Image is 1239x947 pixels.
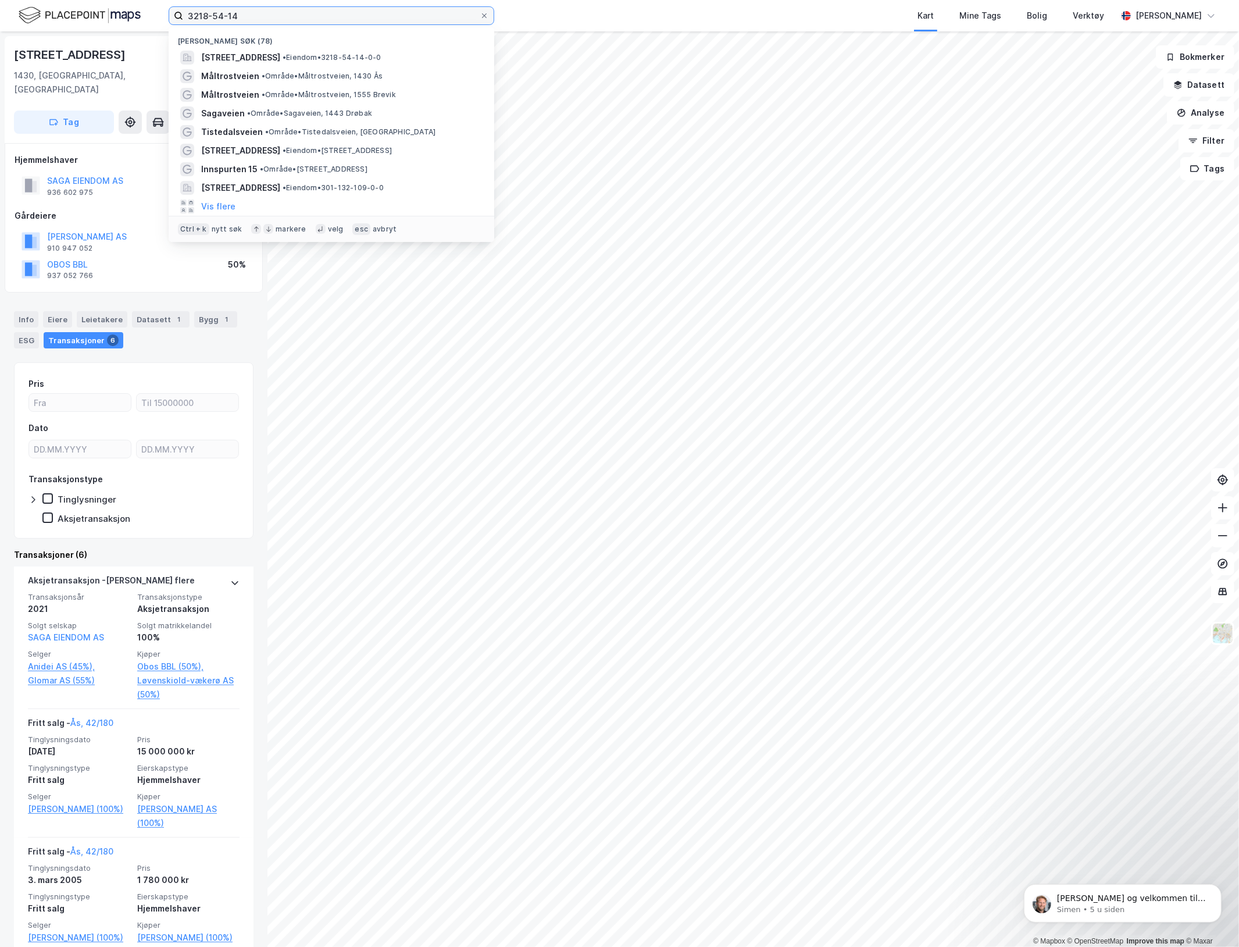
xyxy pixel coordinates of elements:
span: Solgt selskap [28,621,130,631]
button: Analyse [1167,101,1234,124]
div: avbryt [373,225,397,234]
div: Fritt salg [28,773,130,787]
div: Tinglysninger [58,494,116,505]
div: Aksjetransaksjon [58,513,130,524]
span: Område • Måltrostveien, 1555 Brevik [262,90,396,99]
span: Eiendom • 301-132-109-0-0 [283,183,384,193]
a: [PERSON_NAME] AS (100%) [137,802,240,830]
div: Transaksjoner (6) [14,548,253,562]
span: • [262,72,265,80]
div: Verktøy [1073,9,1104,23]
span: Område • [STREET_ADDRESS] [260,165,367,174]
input: DD.MM.YYYY [29,440,131,458]
span: Tinglysningsdato [28,863,130,873]
a: Improve this map [1127,937,1184,945]
span: Innspurten 15 [201,162,258,176]
span: Solgt matrikkelandel [137,621,240,631]
div: Aksjetransaksjon - [PERSON_NAME] flere [28,574,195,592]
div: Fritt salg - [28,845,113,863]
div: 50% [228,258,246,272]
span: Kjøper [137,792,240,802]
div: Hjemmelshaver [15,153,253,167]
button: Filter [1179,129,1234,152]
div: Transaksjoner [44,332,123,348]
a: [PERSON_NAME] (100%) [137,931,240,945]
span: • [260,165,263,173]
div: Gårdeiere [15,209,253,223]
div: Pris [28,377,44,391]
a: Mapbox [1033,937,1065,945]
div: Bolig [1027,9,1047,23]
div: Ctrl + k [178,223,209,235]
div: markere [276,225,306,234]
input: Fra [29,394,131,411]
span: Eierskapstype [137,892,240,902]
img: Z [1212,622,1234,645]
input: Søk på adresse, matrikkel, gårdeiere, leietakere eller personer [183,7,480,24]
div: velg [328,225,344,234]
div: 2021 [28,602,130,616]
div: 910 947 052 [47,244,92,253]
div: nytt søk [212,225,242,234]
div: ESG [14,332,39,348]
div: [PERSON_NAME] [1136,9,1202,23]
button: Datasett [1163,73,1234,97]
div: Hjemmelshaver [137,773,240,787]
div: Bygg [194,311,237,327]
span: Kjøper [137,920,240,930]
div: 100% [137,631,240,645]
div: Hjemmelshaver [137,902,240,916]
span: Tinglysningstype [28,892,130,902]
span: Selger [28,649,130,659]
span: Kjøper [137,649,240,659]
div: 1 780 000 kr [137,873,240,887]
span: Sagaveien [201,106,245,120]
div: Fritt salg - [28,716,113,735]
div: Fritt salg [28,902,130,916]
span: [STREET_ADDRESS] [201,181,280,195]
span: • [283,146,286,155]
span: Transaksjonsår [28,592,130,602]
div: 1 [221,314,233,325]
div: 6 [107,334,119,346]
span: Pris [137,863,240,873]
div: 1430, [GEOGRAPHIC_DATA], [GEOGRAPHIC_DATA] [14,69,209,97]
span: Selger [28,920,130,930]
span: • [262,90,265,99]
div: Aksjetransaksjon [137,602,240,616]
a: [PERSON_NAME] (100%) [28,931,130,945]
div: [DATE] [28,745,130,759]
div: Info [14,311,38,327]
div: Kart [917,9,934,23]
a: Ås, 42/180 [70,846,113,856]
span: Område • Måltrostveien, 1430 Ås [262,72,383,81]
span: • [265,127,269,136]
a: OpenStreetMap [1067,937,1124,945]
span: Måltrostveien [201,88,259,102]
button: Vis flere [201,200,235,213]
input: DD.MM.YYYY [137,440,238,458]
div: Leietakere [77,311,127,327]
a: Obos BBL (50%), [137,660,240,674]
div: 3. mars 2005 [28,873,130,887]
a: Glomar AS (55%) [28,674,130,688]
a: Ås, 42/180 [70,718,113,728]
a: SAGA EIENDOM AS [28,632,104,642]
span: Selger [28,792,130,802]
a: Løvenskiold-vækerø AS (50%) [137,674,240,702]
span: [PERSON_NAME] og velkommen til Newsec Maps, [PERSON_NAME] det er du lurer på så er det bare å ta ... [51,34,199,90]
a: Anidei AS (45%), [28,660,130,674]
span: Eiendom • 3218-54-14-0-0 [283,53,381,62]
img: logo.f888ab2527a4732fd821a326f86c7f29.svg [19,5,141,26]
div: Mine Tags [959,9,1001,23]
div: esc [352,223,370,235]
a: [PERSON_NAME] (100%) [28,802,130,816]
div: Eiere [43,311,72,327]
div: Transaksjonstype [28,472,103,486]
button: Tag [14,111,114,134]
div: Dato [28,421,48,435]
div: [STREET_ADDRESS] [14,45,128,64]
span: • [283,53,286,62]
